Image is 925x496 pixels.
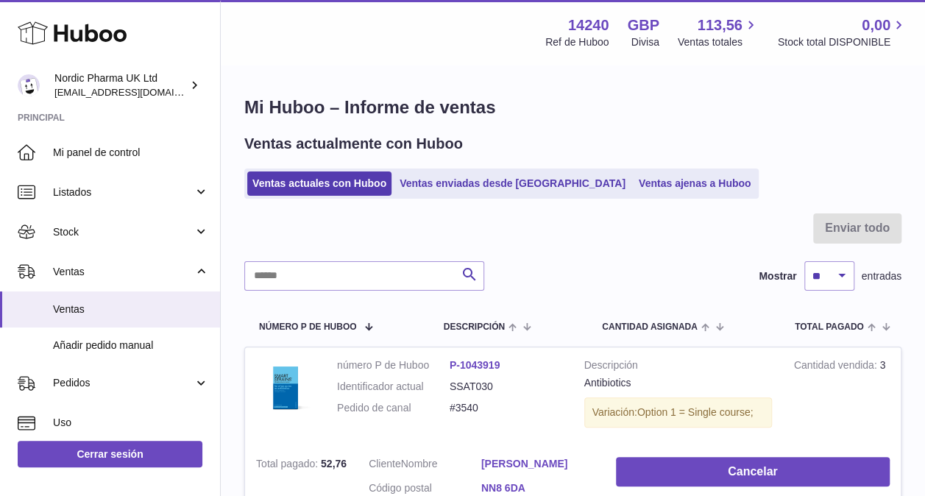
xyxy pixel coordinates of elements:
[778,15,907,49] a: 0,00 Stock total DISPONIBLE
[53,339,209,352] span: Añadir pedido manual
[584,358,772,376] strong: Descripción
[862,15,890,35] span: 0,00
[698,15,743,35] span: 113,56
[545,35,609,49] div: Ref de Huboo
[481,481,594,495] a: NN8 6DA
[783,347,901,446] td: 3
[481,457,594,471] a: [PERSON_NAME]
[244,96,901,119] h1: Mi Huboo – Informe de ventas
[678,35,759,49] span: Ventas totales
[759,269,796,283] label: Mostrar
[778,35,907,49] span: Stock total DISPONIBLE
[337,358,450,372] dt: número P de Huboo
[54,71,187,99] div: Nordic Pharma UK Ltd
[450,359,500,371] a: P-1043919
[794,359,880,375] strong: Cantidad vendida
[337,380,450,394] dt: Identificador actual
[244,134,463,154] h2: Ventas actualmente con Huboo
[584,376,772,390] div: Antibiotics
[444,322,505,332] span: Descripción
[53,185,194,199] span: Listados
[53,225,194,239] span: Stock
[616,457,890,487] button: Cancelar
[795,322,864,332] span: Total pagado
[53,302,209,316] span: Ventas
[862,269,901,283] span: entradas
[634,171,756,196] a: Ventas ajenas a Huboo
[53,416,209,430] span: Uso
[256,358,315,417] img: 2.png
[369,457,481,475] dt: Nombre
[321,458,347,470] span: 52,76
[18,441,202,467] a: Cerrar sesión
[18,74,40,96] img: lina_salamanca@wow24-7.io
[450,401,562,415] dd: #3540
[631,35,659,49] div: Divisa
[54,86,216,98] span: [EMAIL_ADDRESS][DOMAIN_NAME]
[627,15,659,35] strong: GBP
[584,397,772,428] div: Variación:
[602,322,698,332] span: Cantidad ASIGNADA
[678,15,759,49] a: 113,56 Ventas totales
[53,376,194,390] span: Pedidos
[53,146,209,160] span: Mi panel de control
[337,401,450,415] dt: Pedido de canal
[53,265,194,279] span: Ventas
[568,15,609,35] strong: 14240
[259,322,356,332] span: número P de Huboo
[450,380,562,394] dd: SSAT030
[369,458,401,470] span: Cliente
[394,171,631,196] a: Ventas enviadas desde [GEOGRAPHIC_DATA]
[637,406,754,418] span: Option 1 = Single course;
[247,171,391,196] a: Ventas actuales con Huboo
[256,458,321,473] strong: Total pagado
